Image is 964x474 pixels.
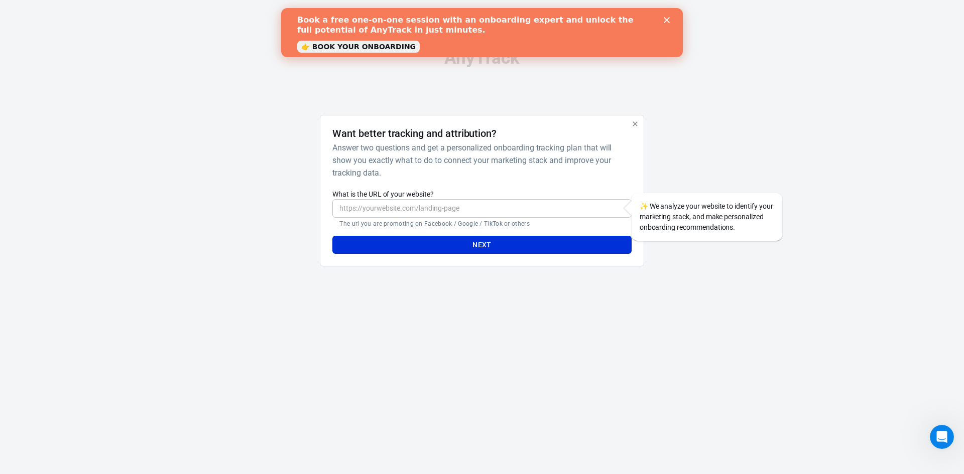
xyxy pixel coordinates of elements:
[332,189,631,199] label: What is the URL of your website?
[332,127,497,139] h4: Want better tracking and attribution?
[640,202,648,210] span: sparkles
[383,9,393,15] div: Close
[332,236,631,254] button: Next
[339,220,624,228] p: The url you are promoting on Facebook / Google / TikTok or others
[930,425,954,449] iframe: Intercom live chat
[332,199,631,218] input: https://yourwebsite.com/landing-page
[281,8,683,57] iframe: Intercom live chat banner
[632,193,782,241] div: We analyze your website to identify your marketing stack, and make personalized onboarding recomm...
[332,141,627,179] h6: Answer two questions and get a personalized onboarding tracking plan that will show you exactly w...
[231,49,733,67] div: AnyTrack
